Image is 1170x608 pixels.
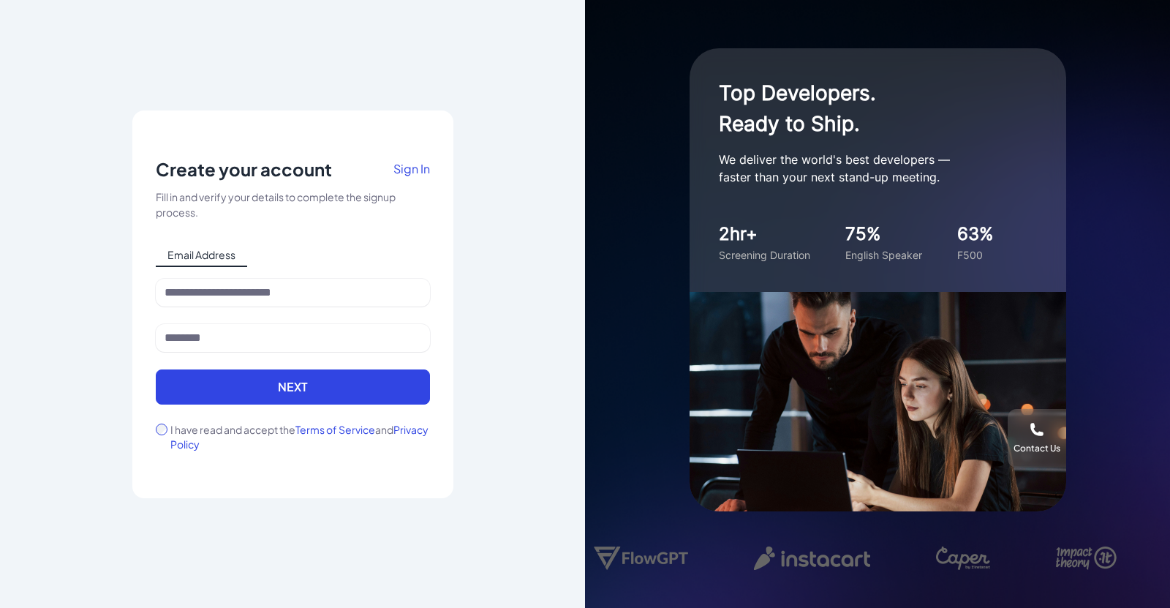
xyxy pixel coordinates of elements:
p: Create your account [156,157,332,181]
label: I have read and accept the and [170,422,430,451]
div: English Speaker [845,247,922,263]
div: Contact Us [1014,443,1060,454]
h1: Top Developers. Ready to Ship. [719,78,1011,139]
div: 63% [957,221,994,247]
button: Next [156,369,430,405]
div: 2hr+ [719,221,810,247]
span: Terms of Service [295,423,375,436]
div: F500 [957,247,994,263]
div: Screening Duration [719,247,810,263]
button: Contact Us [1008,409,1066,468]
span: Email Address [156,244,247,267]
a: Sign In [393,157,430,189]
div: Fill in and verify your details to complete the signup process. [156,189,430,220]
p: We deliver the world's best developers — faster than your next stand-up meeting. [719,151,1011,186]
span: Privacy Policy [170,423,429,451]
span: Sign In [393,161,430,176]
div: 75% [845,221,922,247]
